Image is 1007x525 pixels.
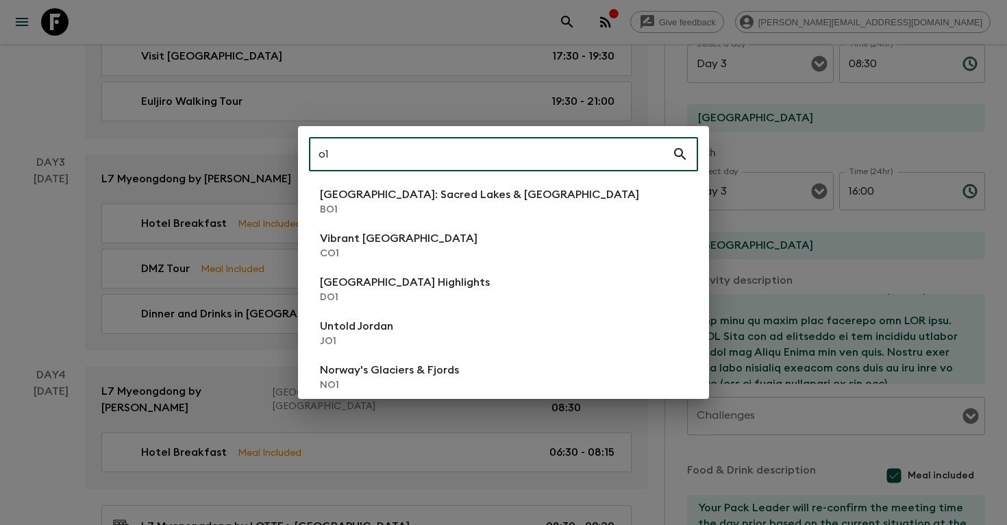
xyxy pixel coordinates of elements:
[320,334,393,348] p: JO1
[320,203,639,217] p: BO1
[320,318,393,334] p: Untold Jordan
[320,362,459,378] p: Norway's Glaciers & Fjords
[320,186,639,203] p: [GEOGRAPHIC_DATA]: Sacred Lakes & [GEOGRAPHIC_DATA]
[320,378,459,392] p: NO1
[320,247,477,260] p: CO1
[320,291,490,304] p: DO1
[320,230,477,247] p: Vibrant [GEOGRAPHIC_DATA]
[309,135,672,173] input: Search adventures...
[320,274,490,291] p: [GEOGRAPHIC_DATA] Highlights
